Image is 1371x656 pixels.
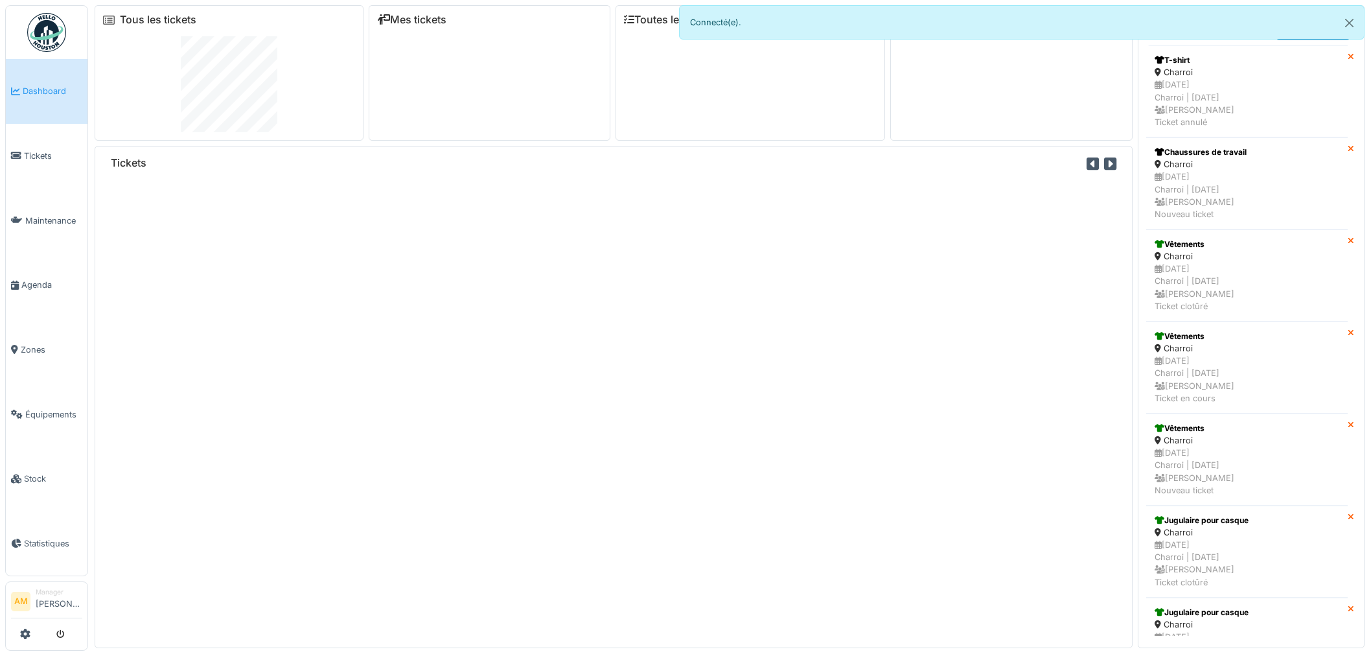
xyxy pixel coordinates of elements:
[21,279,82,291] span: Agenda
[1155,146,1339,158] div: Chaussures de travail
[111,157,146,169] h6: Tickets
[1155,342,1339,355] div: Charroi
[120,14,196,26] a: Tous les tickets
[1146,137,1348,229] a: Chaussures de travail Charroi [DATE]Charroi | [DATE] [PERSON_NAME]Nouveau ticket
[1335,6,1364,40] button: Close
[1155,434,1339,447] div: Charroi
[1155,331,1339,342] div: Vêtements
[679,5,1365,40] div: Connecté(e).
[1146,45,1348,137] a: T-shirt Charroi [DATE]Charroi | [DATE] [PERSON_NAME]Ticket annulé
[1155,250,1339,263] div: Charroi
[1155,66,1339,78] div: Charroi
[27,13,66,52] img: Badge_color-CXgf-gQk.svg
[11,587,82,618] a: AM Manager[PERSON_NAME]
[25,408,82,421] span: Équipements
[1155,423,1339,434] div: Vêtements
[21,344,82,356] span: Zones
[1155,607,1339,618] div: Jugulaire pour casque
[6,124,87,189] a: Tickets
[1146,229,1348,322] a: Vêtements Charroi [DATE]Charroi | [DATE] [PERSON_NAME]Ticket clotûré
[6,318,87,382] a: Zones
[36,587,82,615] li: [PERSON_NAME]
[377,14,446,26] a: Mes tickets
[24,537,82,550] span: Statistiques
[6,59,87,124] a: Dashboard
[11,592,30,611] li: AM
[1155,539,1339,589] div: [DATE] Charroi | [DATE] [PERSON_NAME] Ticket clotûré
[624,14,720,26] a: Toutes les tâches
[6,511,87,576] a: Statistiques
[24,473,82,485] span: Stock
[24,150,82,162] span: Tickets
[6,382,87,447] a: Équipements
[1155,447,1339,497] div: [DATE] Charroi | [DATE] [PERSON_NAME] Nouveau ticket
[1146,322,1348,414] a: Vêtements Charroi [DATE]Charroi | [DATE] [PERSON_NAME]Ticket en cours
[6,253,87,318] a: Agenda
[1155,263,1339,312] div: [DATE] Charroi | [DATE] [PERSON_NAME] Ticket clotûré
[6,447,87,511] a: Stock
[6,188,87,253] a: Maintenance
[1155,239,1339,250] div: Vêtements
[1155,78,1339,128] div: [DATE] Charroi | [DATE] [PERSON_NAME] Ticket annulé
[1155,618,1339,631] div: Charroi
[1146,506,1348,598] a: Jugulaire pour casque Charroi [DATE]Charroi | [DATE] [PERSON_NAME]Ticket clotûré
[25,215,82,227] span: Maintenance
[1155,355,1339,404] div: [DATE] Charroi | [DATE] [PERSON_NAME] Ticket en cours
[1155,515,1339,526] div: Jugulaire pour casque
[1155,54,1339,66] div: T-shirt
[23,85,82,97] span: Dashboard
[36,587,82,597] div: Manager
[1146,414,1348,506] a: Vêtements Charroi [DATE]Charroi | [DATE] [PERSON_NAME]Nouveau ticket
[1155,526,1339,539] div: Charroi
[1155,170,1339,220] div: [DATE] Charroi | [DATE] [PERSON_NAME] Nouveau ticket
[1155,158,1339,170] div: Charroi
